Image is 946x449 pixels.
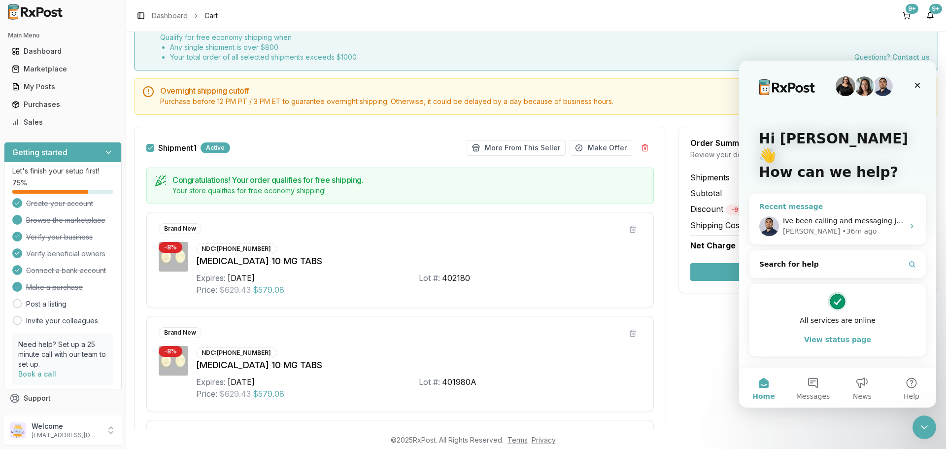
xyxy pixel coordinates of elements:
[8,60,118,78] a: Marketplace
[419,272,440,284] div: Lot #:
[26,282,83,292] span: Make a purchase
[532,436,556,444] a: Privacy
[12,117,114,127] div: Sales
[507,436,528,444] a: Terms
[854,52,930,62] div: Questions?
[912,415,936,439] iframe: Intercom live chat
[196,347,276,358] div: NDC: [PHONE_NUMBER]
[18,340,107,369] p: Need help? Set up a 25 minute call with our team to set up.
[12,100,114,109] div: Purchases
[57,332,91,339] span: Messages
[159,242,188,272] img: Jardiance 10 MG TABS
[20,255,177,265] div: All services are online
[24,411,57,421] span: Feedback
[922,8,938,24] button: 9+
[4,4,67,20] img: RxPost Logo
[172,186,645,196] div: Your store qualifies for free economy shipping!
[690,150,926,160] div: Review your details before checkout
[170,52,357,62] li: Your total order of all selected shipments exceeds $ 1000
[12,64,114,74] div: Marketplace
[160,33,357,62] div: Qualify for free economy shipping when
[219,388,251,400] span: $629.43
[159,327,202,338] div: Brand New
[8,113,118,131] a: Sales
[32,421,100,431] p: Welcome
[26,316,98,326] a: Invite your colleagues
[49,308,99,347] button: Messages
[228,272,255,284] div: [DATE]
[103,166,137,176] div: • 36m ago
[196,243,276,254] div: NDC: [PHONE_NUMBER]
[159,223,202,234] div: Brand New
[160,97,930,106] div: Purchase before 12 PM PT / 3 PM ET to guarantee overnight shipping. Otherwise, it could be delaye...
[14,194,183,213] button: Search for help
[690,263,926,281] button: Secure Checkout
[4,389,122,407] button: Support
[13,332,35,339] span: Home
[26,299,67,309] a: Post a listing
[8,96,118,113] a: Purchases
[26,266,106,276] span: Connect a bank account
[114,332,133,339] span: News
[32,431,100,439] p: [EMAIL_ADDRESS][DOMAIN_NAME]
[4,407,122,425] button: Feedback
[169,16,187,34] div: Close
[201,142,230,153] div: Active
[12,178,27,188] span: 75 %
[196,358,642,372] div: [MEDICAL_DATA] 10 MG TABS
[726,205,749,215] div: - 9 %
[4,61,122,77] button: Marketplace
[4,97,122,112] button: Purchases
[196,388,217,400] div: Price:
[159,346,182,357] div: - 8 %
[12,146,68,158] h3: Getting started
[690,204,749,214] span: Discount
[12,46,114,56] div: Dashboard
[26,249,105,259] span: Verify beneficial owners
[196,376,226,388] div: Expires:
[148,308,197,347] button: Help
[99,308,148,347] button: News
[899,8,914,24] a: 9+
[170,42,357,52] li: Any single shipment is over $ 800
[690,187,722,199] span: Subtotal
[442,376,476,388] div: 401980A
[152,11,188,21] a: Dashboard
[160,87,930,95] h5: Overnight shipping cutoff
[196,272,226,284] div: Expires:
[8,78,118,96] a: My Posts
[20,269,177,289] button: View status page
[4,114,122,130] button: Sales
[467,140,566,156] button: More From This Seller
[12,82,114,92] div: My Posts
[44,156,258,164] span: Ive been calling and messaging just waiting on their response
[419,376,440,388] div: Lot #:
[18,370,56,378] a: Book a call
[8,42,118,60] a: Dashboard
[26,232,93,242] span: Verify your business
[739,61,936,408] iframe: Intercom live chat
[172,176,645,184] h5: Congratulations! Your order qualifies for free shipping.
[690,139,926,147] div: Order Summary
[196,254,642,268] div: [MEDICAL_DATA] 10 MG TABS
[219,284,251,296] span: $629.43
[44,166,101,176] div: [PERSON_NAME]
[12,166,113,176] p: Let's finish your setup first!
[4,43,122,59] button: Dashboard
[165,332,180,339] span: Help
[159,242,182,253] div: - 8 %
[20,199,80,209] span: Search for help
[929,4,942,14] div: 9+
[690,219,742,231] span: Shipping Cost
[158,144,197,152] span: Shipment 1
[253,388,284,400] span: $579.08
[690,172,730,183] span: Shipments
[8,32,118,39] h2: Main Menu
[906,4,918,14] div: 9+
